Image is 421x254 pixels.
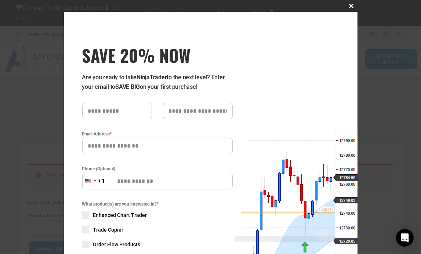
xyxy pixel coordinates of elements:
span: Order Flow Products [93,241,141,248]
label: Enhanced Chart Trader [82,211,233,219]
button: Selected country [82,173,106,189]
h3: SAVE 20% NOW [82,45,233,65]
span: What product(s) are you interested in? [82,200,233,208]
label: Order Flow Products [82,241,233,248]
div: Open Intercom Messenger [396,229,414,247]
p: Are you ready to take to the next level? Enter your email to on your first purchase! [82,73,233,92]
label: Phone (Optional) [82,165,233,173]
div: +1 [98,177,106,186]
span: Enhanced Chart Trader [93,211,147,219]
strong: NinjaTrader [137,74,167,81]
span: Trade Copier [93,226,124,233]
label: Trade Copier [82,226,233,233]
label: Email Address [82,130,233,138]
strong: SAVE BIG [115,83,140,90]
